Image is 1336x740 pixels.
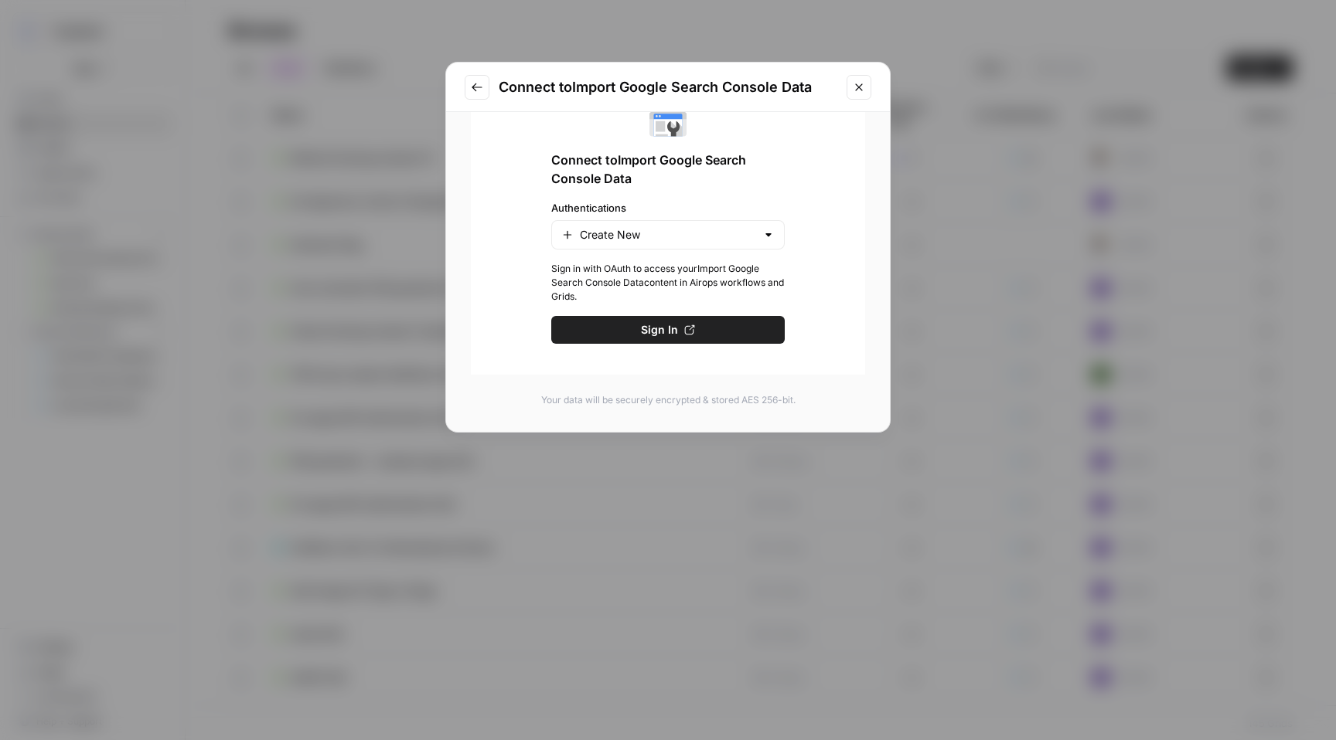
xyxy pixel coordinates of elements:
h2: Connect to Import Google Search Console Data [499,76,837,98]
label: Authentications [551,200,785,216]
button: Sign In [551,316,785,344]
span: Connect to Import Google Search Console Data [551,151,785,188]
span: Sign in with OAuth to access your Import Google Search Console Data content in Airops workflows a... [551,262,785,304]
input: Create New [580,227,756,243]
p: Your data will be securely encrypted & stored AES 256-bit. [471,393,865,407]
button: Go to previous step [465,75,489,100]
span: Sign In [641,322,678,338]
button: Close modal [847,75,871,100]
